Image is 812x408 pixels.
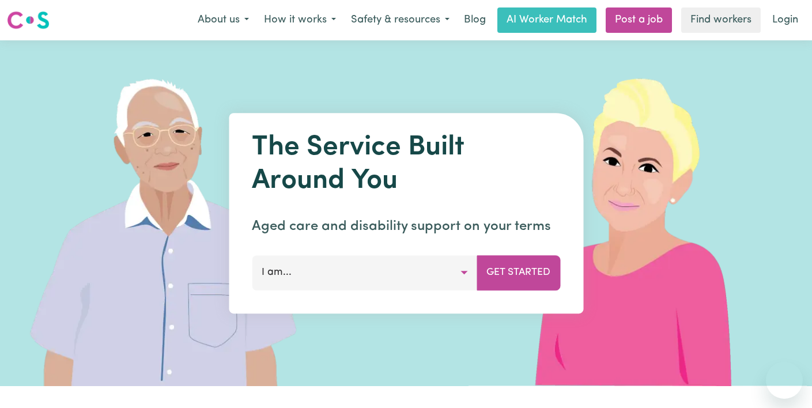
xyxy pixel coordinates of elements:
[457,7,493,33] a: Blog
[477,255,560,290] button: Get Started
[7,10,50,31] img: Careseekers logo
[343,8,457,32] button: Safety & resources
[7,7,50,33] a: Careseekers logo
[252,255,477,290] button: I am...
[190,8,256,32] button: About us
[681,7,761,33] a: Find workers
[252,216,560,237] p: Aged care and disability support on your terms
[766,362,803,399] iframe: Button to launch messaging window
[606,7,672,33] a: Post a job
[765,7,805,33] a: Login
[497,7,596,33] a: AI Worker Match
[256,8,343,32] button: How it works
[252,131,560,198] h1: The Service Built Around You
